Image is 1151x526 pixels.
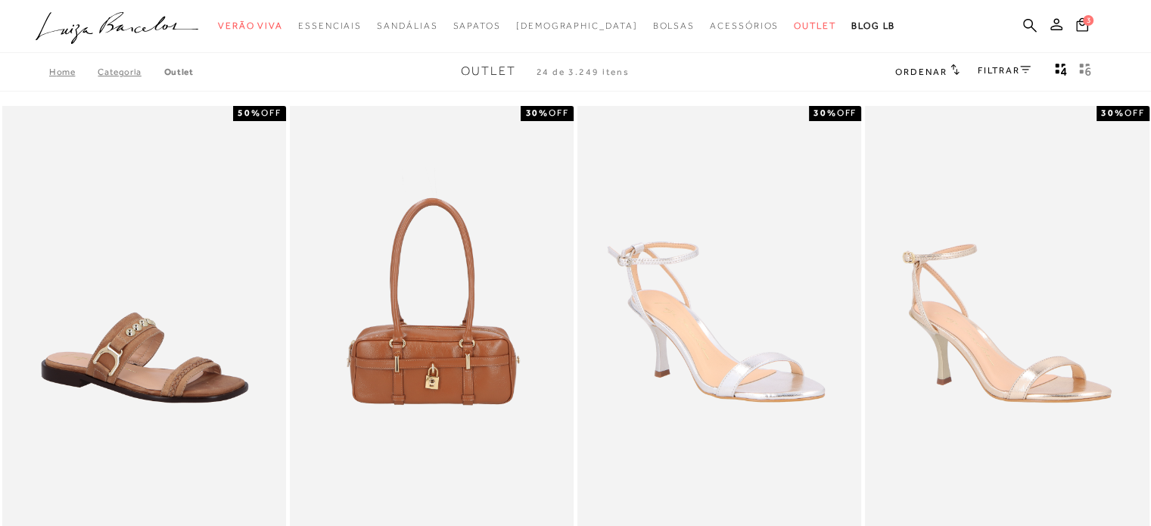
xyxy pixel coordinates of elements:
span: Sandálias [377,20,437,31]
span: Ordenar [895,67,947,77]
span: OFF [836,107,857,118]
a: FILTRAR [978,65,1031,76]
a: categoryNavScreenReaderText [377,12,437,40]
a: categoryNavScreenReaderText [710,12,779,40]
button: 3 [1072,17,1093,37]
a: categoryNavScreenReaderText [794,12,836,40]
a: categoryNavScreenReaderText [218,12,283,40]
span: Acessórios [710,20,779,31]
strong: 30% [1101,107,1125,118]
a: noSubCategoriesText [516,12,638,40]
span: Outlet [794,20,836,31]
strong: 30% [525,107,549,118]
span: Bolsas [652,20,695,31]
button: gridText6Desc [1075,62,1096,82]
a: categoryNavScreenReaderText [453,12,500,40]
strong: 50% [238,107,261,118]
span: Essenciais [298,20,362,31]
span: [DEMOGRAPHIC_DATA] [516,20,638,31]
a: BLOG LB [851,12,895,40]
span: OFF [549,107,569,118]
button: Mostrar 4 produtos por linha [1050,62,1072,82]
span: 24 de 3.249 itens [536,67,630,77]
span: Sapatos [453,20,500,31]
a: Outlet [164,67,194,77]
span: Verão Viva [218,20,283,31]
a: categoryNavScreenReaderText [652,12,695,40]
span: OFF [261,107,282,118]
span: Outlet [460,64,515,78]
span: BLOG LB [851,20,895,31]
span: OFF [1125,107,1145,118]
a: categoryNavScreenReaderText [298,12,362,40]
strong: 30% [813,107,837,118]
a: Home [49,67,98,77]
span: 3 [1083,15,1093,26]
a: Categoria [98,67,163,77]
